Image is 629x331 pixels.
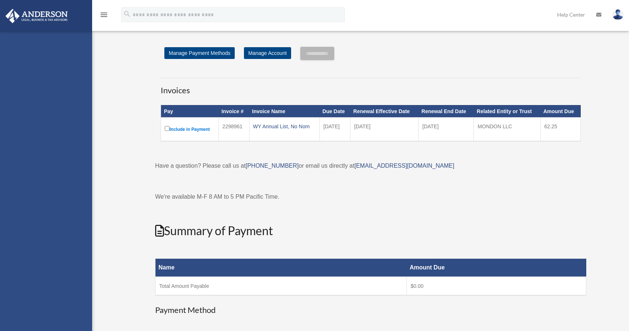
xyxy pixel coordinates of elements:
p: We're available M-F 8 AM to 5 PM Pacific Time. [155,192,586,202]
label: Include in Payment [165,125,215,134]
th: Invoice Name [249,105,319,118]
td: [DATE] [350,118,419,142]
td: MONDON LLC [474,118,541,142]
td: [DATE] [319,118,350,142]
th: Name [155,259,407,277]
th: Renewal End Date [419,105,474,118]
input: Include in Payment [165,126,170,131]
th: Related Entity or Trust [474,105,541,118]
img: Anderson Advisors Platinum Portal [3,9,70,23]
th: Renewal Effective Date [350,105,419,118]
h3: Invoices [161,78,581,96]
a: [EMAIL_ADDRESS][DOMAIN_NAME] [354,163,454,169]
th: Amount Due [407,259,586,277]
a: Manage Payment Methods [164,47,235,59]
td: 2298961 [219,118,249,142]
th: Pay [161,105,219,118]
td: $0.00 [407,277,586,295]
th: Amount Due [541,105,581,118]
h2: Summary of Payment [155,223,586,239]
td: 62.25 [541,118,581,142]
th: Due Date [319,105,350,118]
a: Manage Account [244,47,291,59]
i: search [123,10,131,18]
h3: Payment Method [155,304,586,316]
a: [PHONE_NUMBER] [245,163,298,169]
i: menu [99,10,108,19]
img: User Pic [612,9,623,20]
div: WY Annual List, No Nom [253,121,316,132]
td: [DATE] [419,118,474,142]
th: Invoice # [219,105,249,118]
p: Have a question? Please call us at or email us directly at [155,161,586,171]
td: Total Amount Payable [155,277,407,295]
a: menu [99,13,108,19]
